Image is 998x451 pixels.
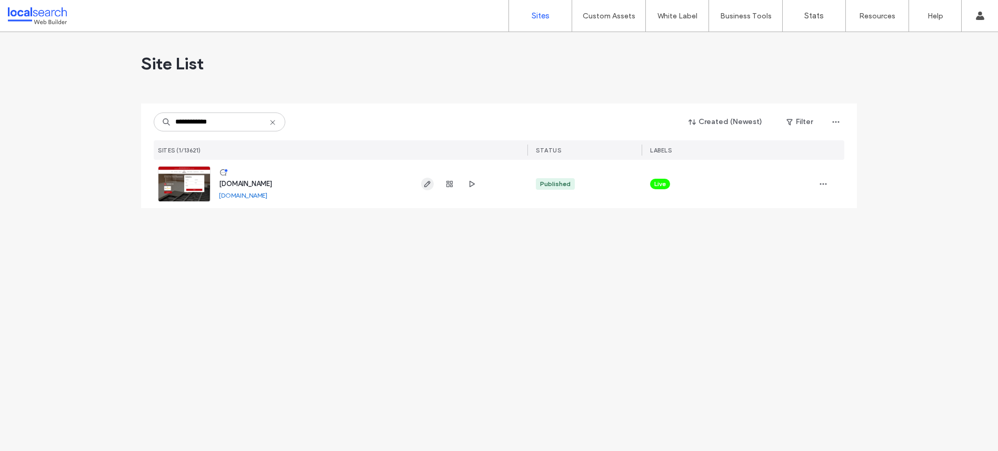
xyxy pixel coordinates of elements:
[540,179,571,189] div: Published
[219,180,272,188] a: [DOMAIN_NAME]
[776,114,823,130] button: Filter
[158,147,201,154] span: SITES (1/13621)
[583,12,635,20] label: Custom Assets
[24,7,46,17] span: Help
[536,147,561,154] span: STATUS
[532,11,550,20] label: Sites
[657,12,697,20] label: White Label
[927,12,943,20] label: Help
[680,114,772,130] button: Created (Newest)
[859,12,895,20] label: Resources
[654,179,666,189] span: Live
[804,11,824,20] label: Stats
[650,147,672,154] span: LABELS
[720,12,772,20] label: Business Tools
[141,53,204,74] span: Site List
[219,191,267,199] a: [DOMAIN_NAME]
